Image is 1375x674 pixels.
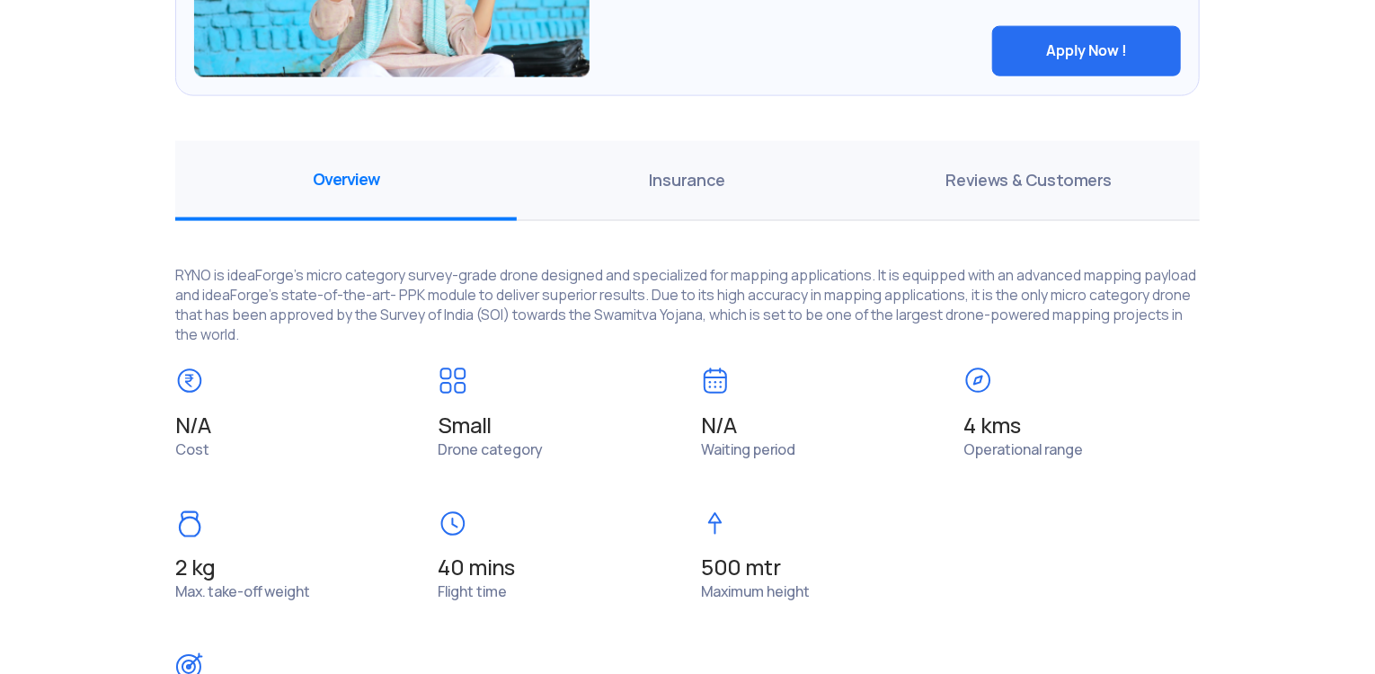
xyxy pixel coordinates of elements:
[175,412,210,439] span: N/A
[964,413,1201,439] span: 4 kms
[175,141,517,221] span: Overview
[439,413,675,439] span: Small
[701,556,937,581] span: 500 mtr
[175,556,412,581] span: 2 kg
[701,413,937,439] span: N/A
[517,141,858,221] span: Insurance
[175,440,209,459] span: Cost
[175,248,1200,345] p: RYNO is ideaForge’s micro category survey-grade drone designed and specialized for mapping applic...
[858,141,1200,221] span: Reviews & Customers
[439,440,543,459] span: Drone category
[964,440,1084,459] span: Operational range
[701,583,810,602] span: Maximum height
[439,556,675,581] span: 40 mins
[701,440,795,459] span: Waiting period
[175,583,310,602] span: Max. take-off weight
[992,26,1181,76] button: Apply Now !
[439,583,508,602] span: Flight time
